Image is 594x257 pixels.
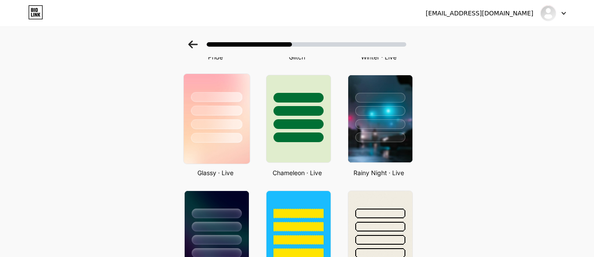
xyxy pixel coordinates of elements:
[263,168,331,177] div: Chameleon · Live
[183,74,249,164] img: glassmorphism.jpg
[426,9,533,18] div: [EMAIL_ADDRESS][DOMAIN_NAME]
[182,168,249,177] div: Glassy · Live
[345,168,413,177] div: Rainy Night · Live
[540,5,557,22] img: obeera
